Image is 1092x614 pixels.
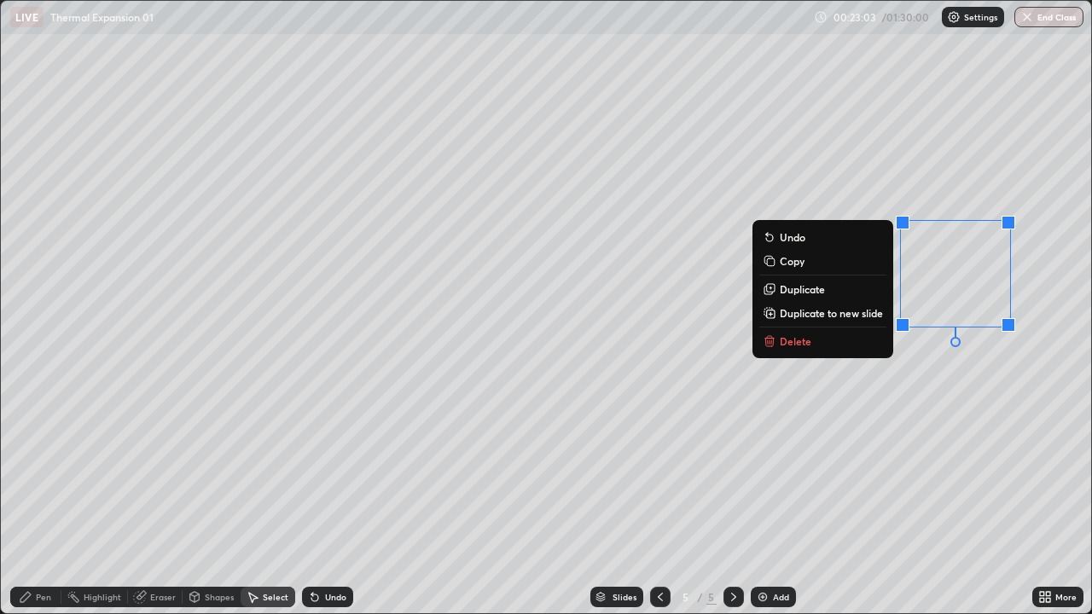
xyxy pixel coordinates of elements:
[773,593,789,601] div: Add
[1055,593,1077,601] div: More
[84,593,121,601] div: Highlight
[780,334,811,348] p: Delete
[780,230,805,244] p: Undo
[947,10,961,24] img: class-settings-icons
[759,303,886,323] button: Duplicate to new slide
[1020,10,1034,24] img: end-class-cross
[780,282,825,296] p: Duplicate
[150,593,176,601] div: Eraser
[325,593,346,601] div: Undo
[1014,7,1083,27] button: End Class
[698,592,703,602] div: /
[759,251,886,271] button: Copy
[759,279,886,299] button: Duplicate
[706,589,717,605] div: 5
[756,590,770,604] img: add-slide-button
[759,331,886,351] button: Delete
[677,592,694,602] div: 5
[780,254,804,268] p: Copy
[964,13,997,21] p: Settings
[205,593,234,601] div: Shapes
[780,306,883,320] p: Duplicate to new slide
[759,227,886,247] button: Undo
[36,593,51,601] div: Pen
[263,593,288,601] div: Select
[15,10,38,24] p: LIVE
[613,593,636,601] div: Slides
[50,10,154,24] p: Thermal Expansion 01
